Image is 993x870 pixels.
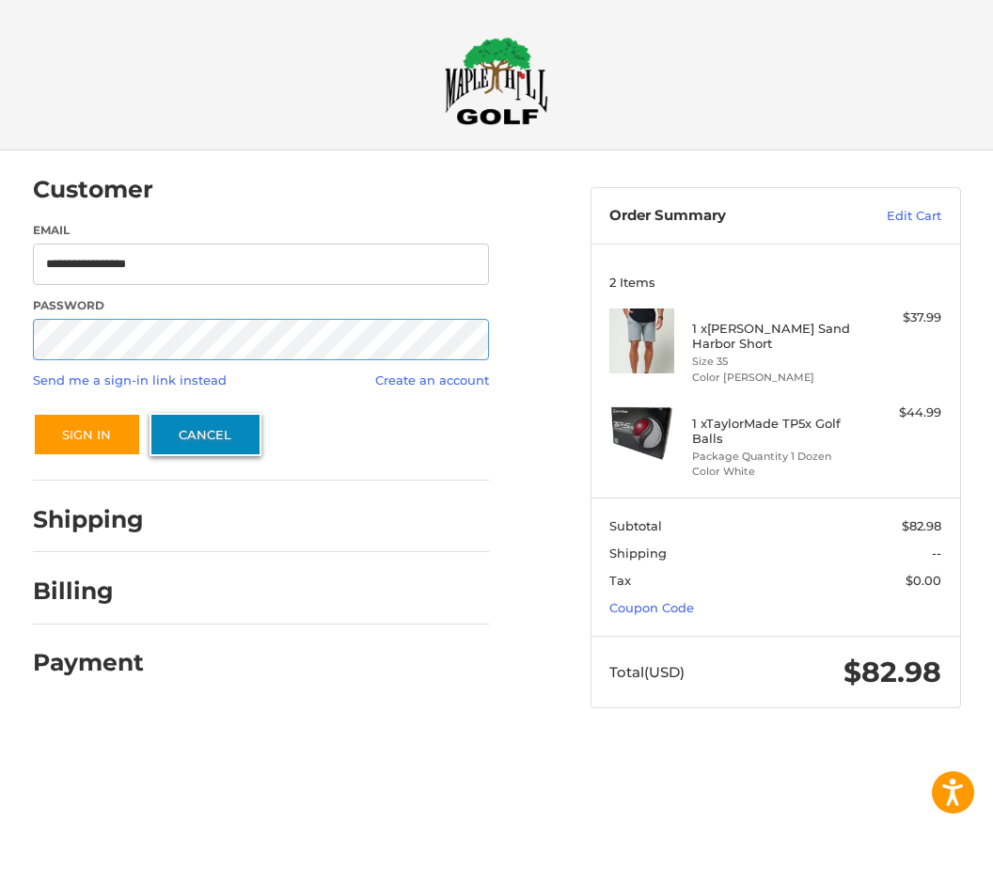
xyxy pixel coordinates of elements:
label: Password [33,297,489,314]
li: Package Quantity 1 Dozen [692,449,854,465]
li: Color White [692,464,854,480]
span: $82.98 [902,518,941,533]
div: $44.99 [859,403,941,422]
button: Sign In [33,413,141,456]
a: Edit Cart [836,207,941,226]
span: -- [932,546,941,561]
h4: 1 x [PERSON_NAME] Sand Harbor Short [692,321,854,352]
a: Create an account [375,372,489,388]
span: Tax [609,573,631,588]
span: $82.98 [843,655,941,689]
a: Cancel [150,413,261,456]
h2: Customer [33,175,153,204]
div: $37.99 [859,308,941,327]
li: Color [PERSON_NAME] [692,370,854,386]
h2: Shipping [33,505,144,534]
span: Total (USD) [609,663,685,681]
span: Shipping [609,546,667,561]
a: Coupon Code [609,600,694,615]
a: Send me a sign-in link instead [33,372,227,388]
h2: Payment [33,648,144,677]
h2: Billing [33,577,143,606]
h3: 2 Items [609,275,941,290]
h4: 1 x TaylorMade TP5x Golf Balls [692,416,854,447]
h3: Order Summary [609,207,835,226]
span: Subtotal [609,518,662,533]
img: Maple Hill Golf [445,37,548,125]
label: Email [33,222,489,239]
span: $0.00 [906,573,941,588]
li: Size 35 [692,354,854,370]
